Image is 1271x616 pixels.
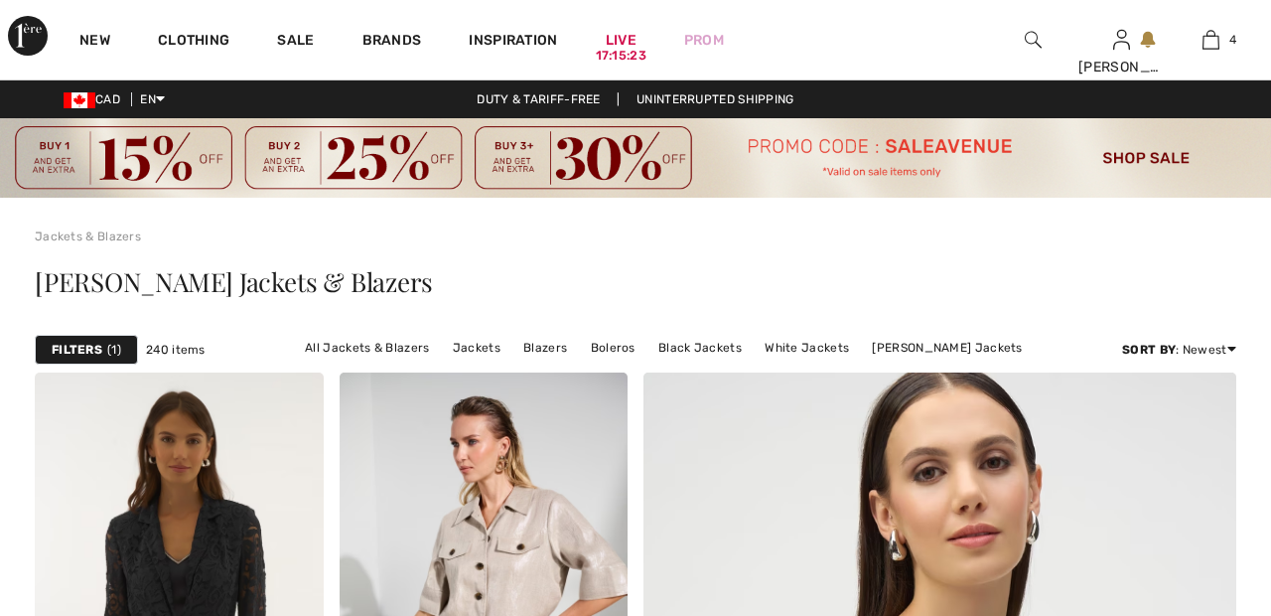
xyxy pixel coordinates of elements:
[1113,30,1130,49] a: Sign In
[513,335,577,361] a: Blazers
[676,361,774,386] a: Blue Jackets
[554,361,673,386] a: [PERSON_NAME]
[79,32,110,53] a: New
[35,264,433,299] span: [PERSON_NAME] Jackets & Blazers
[443,335,510,361] a: Jackets
[469,32,557,53] span: Inspiration
[158,32,229,53] a: Clothing
[755,335,859,361] a: White Jackets
[64,92,95,108] img: Canadian Dollar
[35,230,141,243] a: Jackets & Blazers
[140,92,165,106] span: EN
[1078,57,1166,77] div: [PERSON_NAME]
[606,30,636,51] a: Live17:15:23
[1202,28,1219,52] img: My Bag
[362,32,422,53] a: Brands
[1113,28,1130,52] img: My Info
[107,341,121,359] span: 1
[1229,31,1236,49] span: 4
[1122,341,1236,359] div: : Newest
[1025,28,1042,52] img: search the website
[1122,343,1176,357] strong: Sort By
[596,47,646,66] div: 17:15:23
[684,30,724,51] a: Prom
[648,335,752,361] a: Black Jackets
[862,335,1032,361] a: [PERSON_NAME] Jackets
[146,341,206,359] span: 240 items
[581,335,645,361] a: Boleros
[295,335,439,361] a: All Jackets & Blazers
[1167,28,1254,52] a: 4
[64,92,128,106] span: CAD
[8,16,48,56] img: 1ère Avenue
[277,32,314,53] a: Sale
[52,341,102,359] strong: Filters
